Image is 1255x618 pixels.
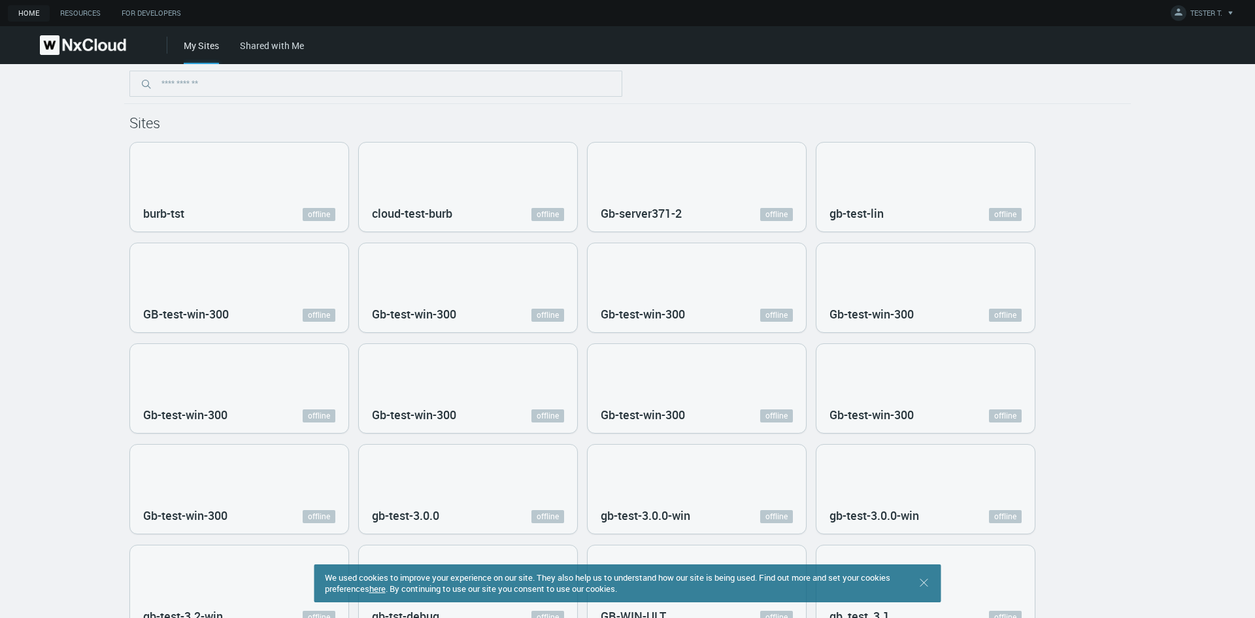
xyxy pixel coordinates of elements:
nx-search-highlight: GB-test-win-300 [143,306,229,322]
a: offline [989,208,1022,221]
a: Resources [50,5,111,22]
nx-search-highlight: Gb-test-win-300 [143,507,227,523]
a: Shared with Me [240,39,304,52]
span: Sites [129,113,160,132]
a: offline [303,510,335,523]
a: offline [303,409,335,422]
nx-search-highlight: Gb-test-win-300 [601,306,685,322]
a: offline [760,510,793,523]
a: offline [531,409,564,422]
nx-search-highlight: gb-test-lin [829,205,884,221]
nx-search-highlight: Gb-test-win-300 [829,306,914,322]
a: offline [760,409,793,422]
a: offline [989,510,1022,523]
nx-search-highlight: Gb-test-win-300 [143,407,227,422]
span: . By continuing to use our site you consent to use our cookies. [386,583,617,594]
nx-search-highlight: Gb-test-win-300 [829,407,914,422]
nx-search-highlight: gb-test-3.0.0-win [829,507,919,523]
a: here [369,583,386,594]
a: offline [531,309,564,322]
a: offline [760,208,793,221]
nx-search-highlight: gb-test-3.0.0-win [601,507,690,523]
a: offline [989,309,1022,322]
a: offline [303,208,335,221]
a: offline [531,510,564,523]
nx-search-highlight: Gb-server371-2 [601,205,682,221]
a: offline [531,208,564,221]
nx-search-highlight: gb-test-3.0.0 [372,507,439,523]
span: We used cookies to improve your experience on our site. They also help us to understand how our s... [325,572,890,594]
a: Home [8,5,50,22]
nx-search-highlight: Gb-test-win-300 [372,407,456,422]
div: My Sites [184,39,219,64]
nx-search-highlight: Gb-test-win-300 [372,306,456,322]
a: offline [303,309,335,322]
a: offline [989,409,1022,422]
img: Nx Cloud logo [40,35,126,55]
a: For Developers [111,5,192,22]
nx-search-highlight: cloud-test-burb [372,205,452,221]
a: offline [760,309,793,322]
span: TESTER T. [1190,8,1222,23]
nx-search-highlight: burb-tst [143,205,184,221]
nx-search-highlight: Gb-test-win-300 [601,407,685,422]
